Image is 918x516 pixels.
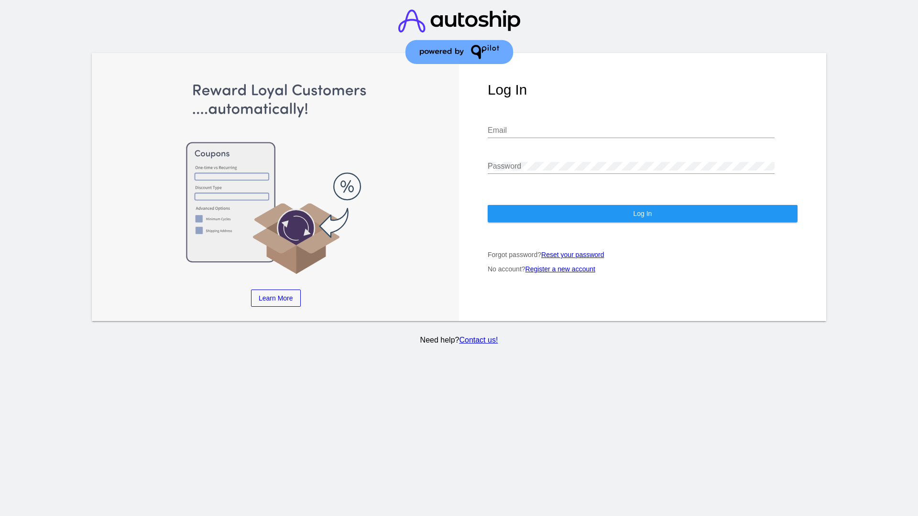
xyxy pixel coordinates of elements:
[251,290,301,307] a: Learn More
[90,336,828,344] p: Need help?
[488,251,798,258] p: Forgot password?
[488,205,798,222] button: Log In
[488,126,775,135] input: Email
[459,336,498,344] a: Contact us!
[121,82,431,275] img: Apply Coupons Automatically to Scheduled Orders with QPilot
[525,265,595,273] a: Register a new account
[541,251,604,258] a: Reset your password
[633,210,652,217] span: Log In
[259,294,293,302] span: Learn More
[488,82,798,98] h1: Log In
[488,265,798,273] p: No account?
